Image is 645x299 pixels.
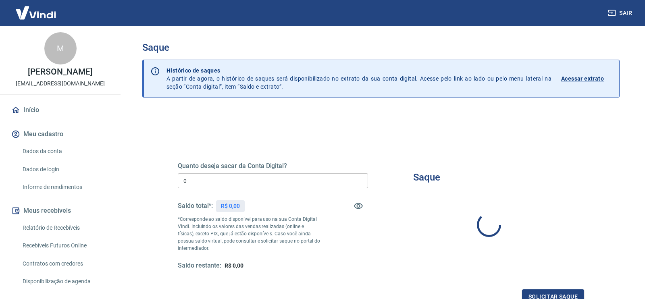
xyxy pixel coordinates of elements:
[561,66,613,91] a: Acessar extrato
[19,143,111,160] a: Dados da conta
[166,66,551,75] p: Histórico de saques
[19,255,111,272] a: Contratos com credores
[166,66,551,91] p: A partir de agora, o histórico de saques será disponibilizado no extrato da sua conta digital. Ac...
[221,202,240,210] p: R$ 0,00
[178,202,213,210] h5: Saldo total*:
[19,273,111,290] a: Disponibilização de agenda
[19,161,111,178] a: Dados de login
[225,262,243,269] span: R$ 0,00
[178,216,320,252] p: *Corresponde ao saldo disponível para uso na sua Conta Digital Vindi. Incluindo os valores das ve...
[178,262,221,270] h5: Saldo restante:
[10,0,62,25] img: Vindi
[561,75,604,83] p: Acessar extrato
[16,79,105,88] p: [EMAIL_ADDRESS][DOMAIN_NAME]
[606,6,635,21] button: Sair
[178,162,368,170] h5: Quanto deseja sacar da Conta Digital?
[10,125,111,143] button: Meu cadastro
[413,172,440,183] h3: Saque
[10,101,111,119] a: Início
[19,220,111,236] a: Relatório de Recebíveis
[19,237,111,254] a: Recebíveis Futuros Online
[19,179,111,195] a: Informe de rendimentos
[44,32,77,64] div: M
[142,42,620,53] h3: Saque
[28,68,92,76] p: [PERSON_NAME]
[10,202,111,220] button: Meus recebíveis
